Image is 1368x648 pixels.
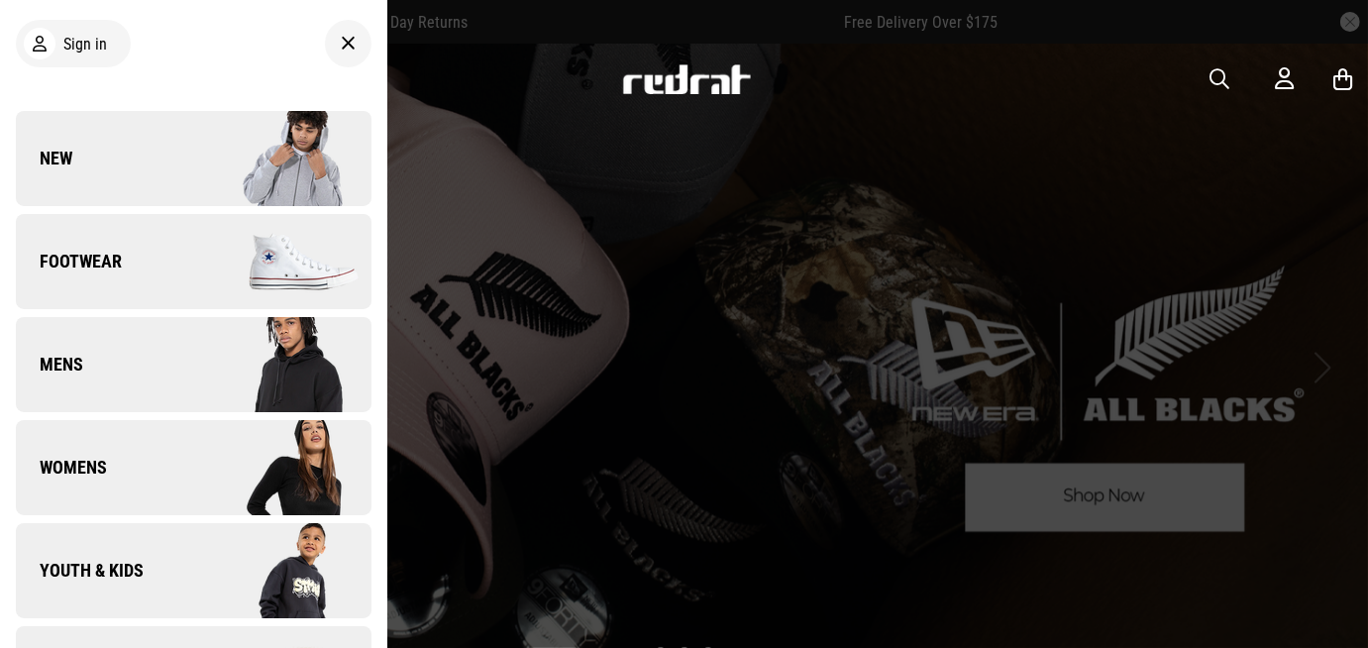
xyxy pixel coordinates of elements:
[621,64,752,94] img: Redrat logo
[63,35,107,54] span: Sign in
[193,521,370,620] img: Company
[16,420,371,515] a: Womens Company
[193,109,370,208] img: Company
[193,212,370,311] img: Company
[16,111,371,206] a: New Company
[16,559,144,583] span: Youth & Kids
[16,353,83,377] span: Mens
[16,317,371,412] a: Mens Company
[16,8,75,67] button: Open LiveChat chat widget
[16,523,371,618] a: Youth & Kids Company
[16,147,72,170] span: New
[16,250,122,273] span: Footwear
[16,456,107,480] span: Womens
[193,315,370,414] img: Company
[16,214,371,309] a: Footwear Company
[193,418,370,517] img: Company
